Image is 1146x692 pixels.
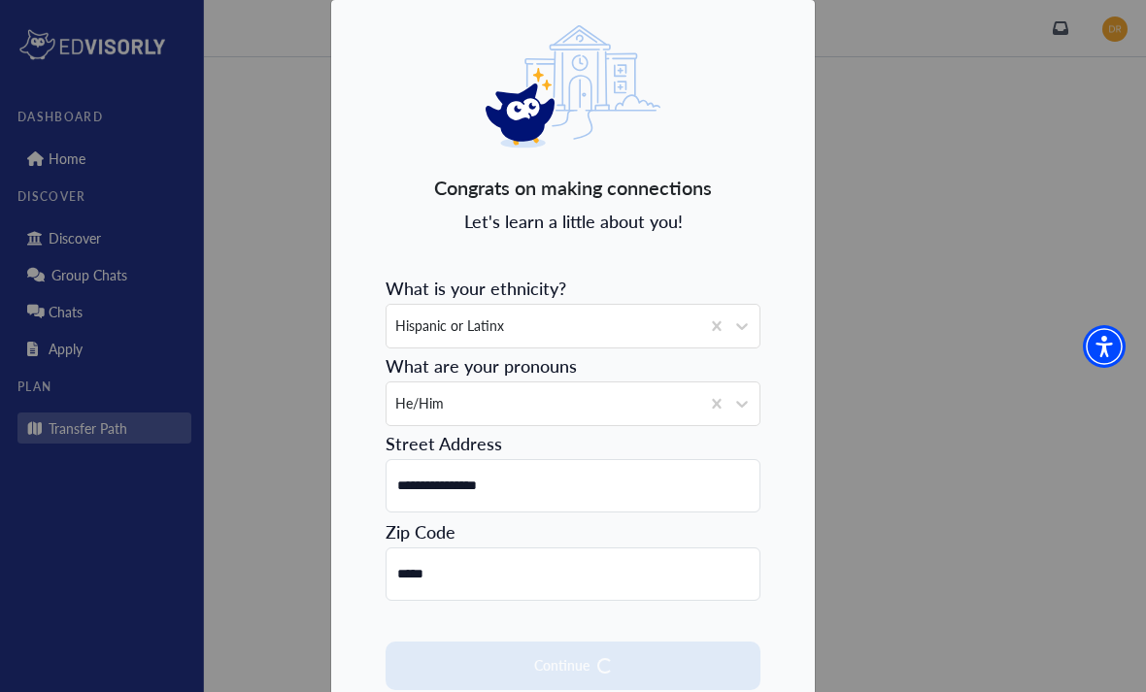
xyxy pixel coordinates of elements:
span: Let's learn a little about you! [464,210,683,233]
div: Accessibility Menu [1083,325,1126,368]
span: What are your pronouns [386,353,577,378]
span: Zip Code [386,519,455,544]
img: eddy logo [486,25,660,148]
div: Hispanic or Latinx [387,305,699,347]
span: What is your ethnicity? [386,276,566,300]
div: He/Him [387,382,699,425]
span: Congrats on making connections [434,173,712,202]
span: Street Address [386,431,502,455]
